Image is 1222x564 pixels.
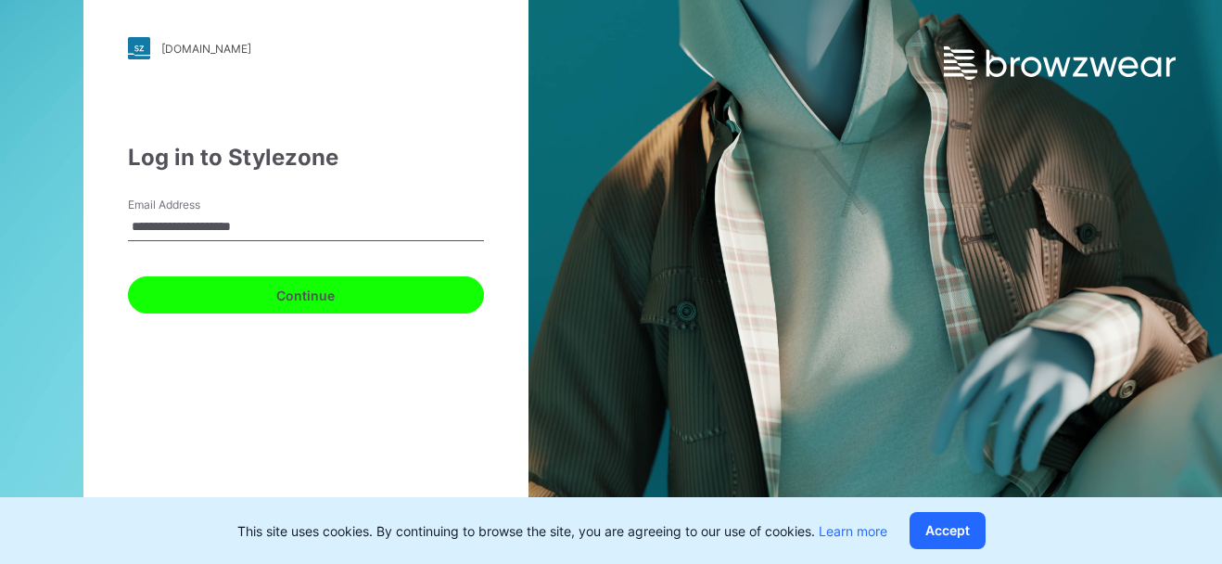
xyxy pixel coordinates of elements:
div: [DOMAIN_NAME] [161,42,251,56]
label: Email Address [128,197,258,213]
p: This site uses cookies. By continuing to browse the site, you are agreeing to our use of cookies. [237,521,887,541]
img: browzwear-logo.e42bd6dac1945053ebaf764b6aa21510.svg [944,46,1176,80]
img: stylezone-logo.562084cfcfab977791bfbf7441f1a819.svg [128,37,150,59]
a: Learn more [819,523,887,539]
div: Log in to Stylezone [128,141,484,174]
a: [DOMAIN_NAME] [128,37,484,59]
button: Continue [128,276,484,314]
button: Accept [910,512,986,549]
